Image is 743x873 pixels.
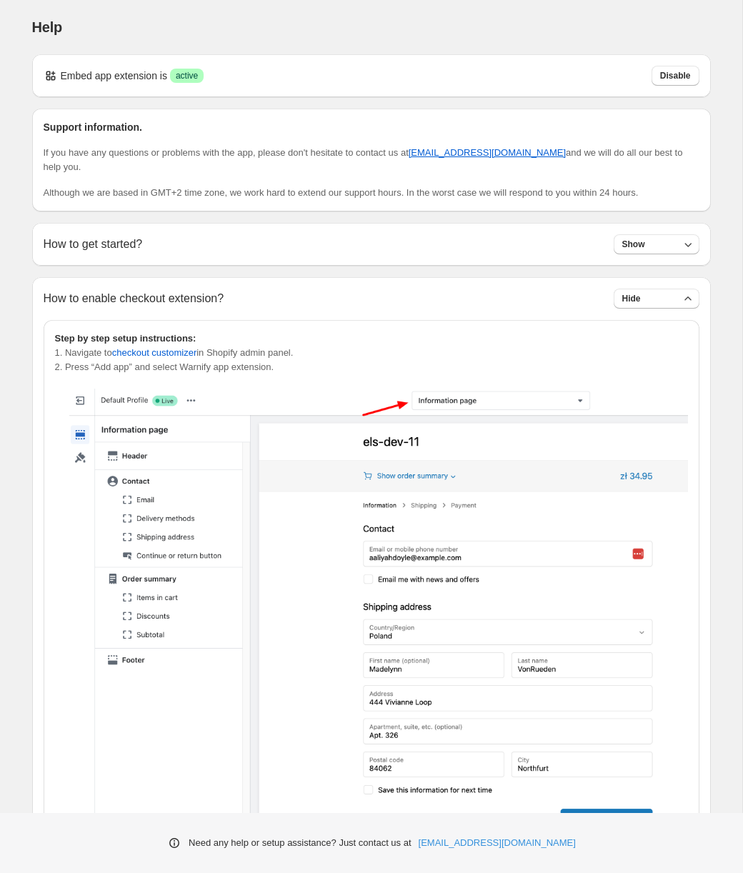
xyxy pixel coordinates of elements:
[55,333,196,344] strong: Step by step setup instructions:
[44,120,699,134] h2: Support information.
[44,291,224,305] h2: How to enable checkout extension?
[61,69,167,83] p: Embed app extension is
[622,239,645,250] span: Show
[614,289,699,309] button: Hide
[32,19,63,35] span: Help
[622,293,641,304] span: Hide
[652,66,699,86] button: Disable
[176,70,198,81] span: active
[55,346,688,360] p: 1. Navigate to in Shopify admin panel.
[419,836,576,850] a: [EMAIL_ADDRESS][DOMAIN_NAME]
[112,346,197,360] span: checkout customizer
[104,341,206,364] button: checkout customizer
[44,237,143,251] h2: How to get started?
[44,146,699,174] p: If you have any questions or problems with the app, please don't hesitate to contact us at and we...
[660,70,691,81] span: Disable
[614,234,699,254] button: Show
[409,147,566,158] a: [EMAIL_ADDRESS][DOMAIN_NAME]
[44,186,699,200] p: Although we are based in GMT+2 time zone, we work hard to extend our support hours. In the worst ...
[55,360,688,374] p: 2. Press “Add app” and select Warnify app extension.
